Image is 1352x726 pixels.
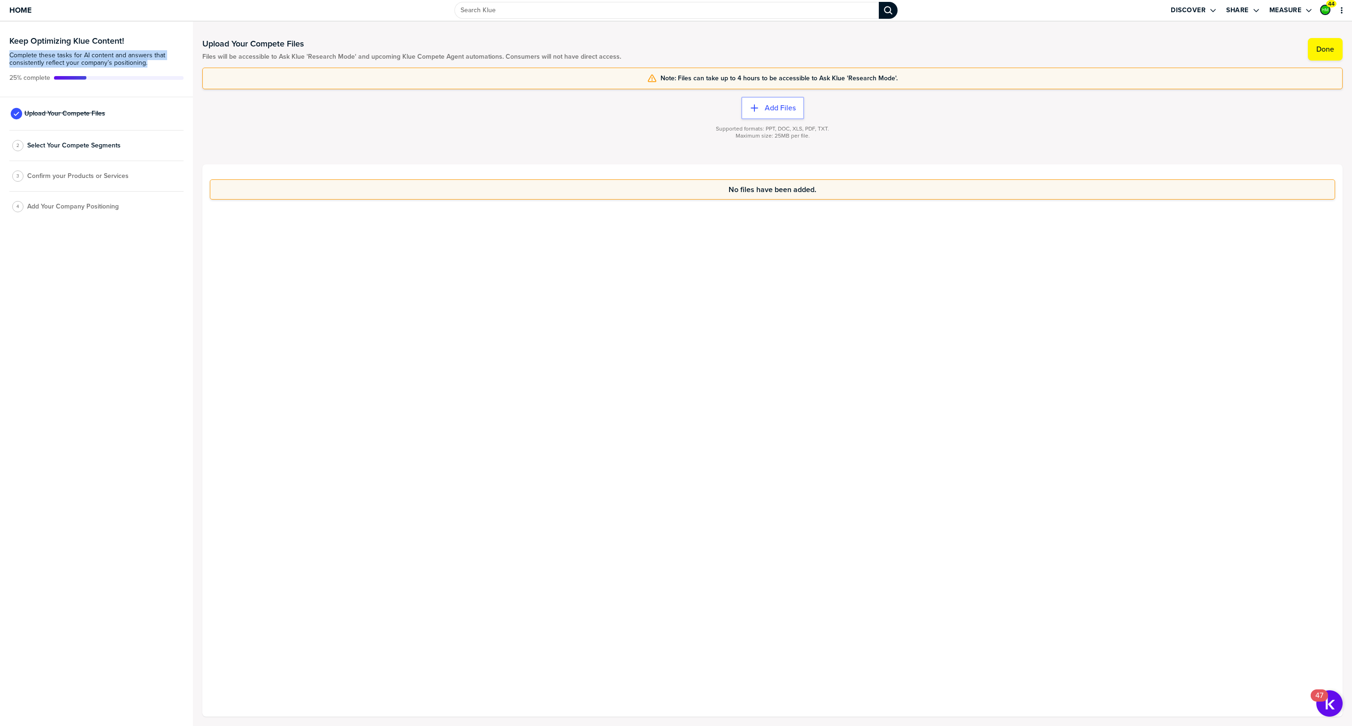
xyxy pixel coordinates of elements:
[27,203,119,210] span: Add Your Company Positioning
[454,2,879,19] input: Search Klue
[716,125,829,132] span: Supported formats: PPT, DOC, XLS, PDF, TXT.
[1321,6,1329,14] img: 793f136a0a312f0f9edf512c0c141413-sml.png
[1171,6,1206,15] label: Discover
[202,53,621,61] span: Files will be accessible to Ask Klue 'Research Mode' and upcoming Klue Compete Agent automations....
[661,75,898,82] span: Note: Files can take up to 4 hours to be accessible to Ask Klue 'Research Mode'.
[1315,695,1323,708] div: 47
[16,172,19,179] span: 3
[1316,690,1343,717] button: Open Resource Center, 47 new notifications
[765,103,796,113] label: Add Files
[1226,6,1249,15] label: Share
[1328,0,1335,8] span: 44
[9,74,50,82] span: Active
[1308,38,1343,61] button: Done
[1319,4,1331,16] a: Edit Profile
[9,52,184,67] span: Complete these tasks for AI content and answers that consistently reflect your company’s position...
[1269,6,1302,15] label: Measure
[27,172,129,180] span: Confirm your Products or Services
[16,142,19,149] span: 2
[1320,5,1330,15] div: Haadia Mir
[27,142,121,149] span: Select Your Compete Segments
[729,185,816,193] span: No files have been added.
[202,38,621,49] h1: Upload Your Compete Files
[9,37,184,45] h3: Keep Optimizing Klue Content!
[9,6,31,14] span: Home
[879,2,898,19] div: Search Klue
[16,203,19,210] span: 4
[741,97,804,119] button: Add Files
[736,132,810,139] span: Maximum size: 25MB per file.
[1316,45,1334,54] label: Done
[24,110,105,117] span: Upload Your Compete Files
